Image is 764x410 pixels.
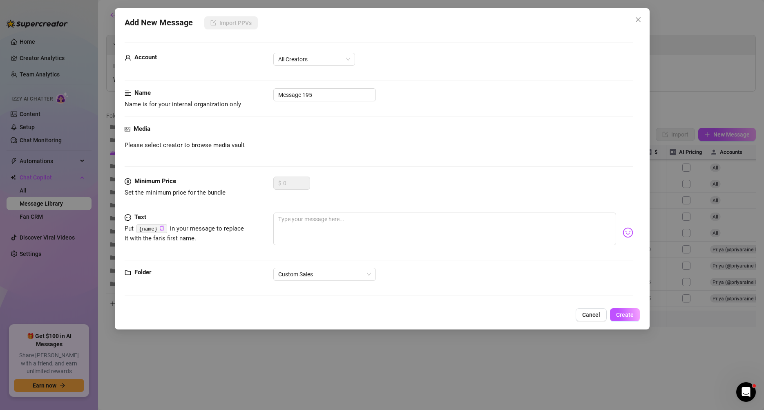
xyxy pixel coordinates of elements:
[736,382,756,402] iframe: Intercom live chat
[159,226,164,232] button: Click to Copy
[125,189,226,196] span: Set the minimum price for the bundle
[632,13,645,26] button: Close
[134,213,146,221] strong: Text
[134,125,150,132] strong: Media
[616,311,634,318] span: Create
[125,225,244,242] span: Put in your message to replace it with the fan's first name.
[125,53,131,63] span: user
[136,224,167,233] code: {name}
[632,16,645,23] span: Close
[125,101,241,108] span: Name is for your internal organization only
[125,16,193,29] span: Add New Message
[278,268,371,280] span: Custom Sales
[623,227,633,238] img: svg%3e
[125,88,131,98] span: align-left
[134,269,151,276] strong: Folder
[576,308,607,321] button: Cancel
[134,54,157,61] strong: Account
[134,177,176,185] strong: Minimum Price
[125,177,131,186] span: dollar
[125,213,131,222] span: message
[125,141,245,150] span: Please select creator to browse media vault
[278,53,350,65] span: All Creators
[582,311,600,318] span: Cancel
[635,16,641,23] span: close
[134,89,151,96] strong: Name
[159,226,164,231] span: copy
[125,124,130,134] span: picture
[273,88,376,101] input: Enter a name
[204,16,258,29] button: Import PPVs
[610,308,640,321] button: Create
[125,268,131,278] span: folder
